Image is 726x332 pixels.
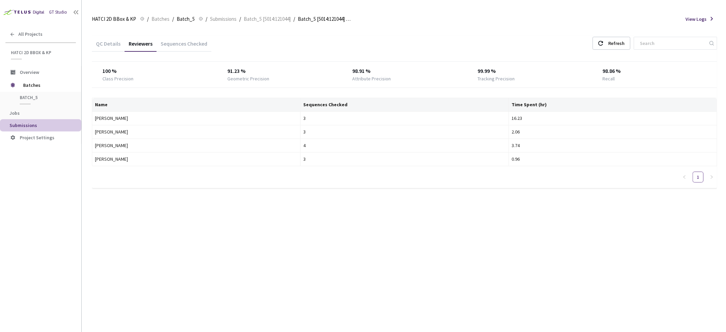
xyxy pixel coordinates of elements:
button: right [706,172,717,183]
div: 3.74 [512,142,714,149]
span: left [682,175,687,179]
span: HATCI 2D BBox & KP [92,15,136,23]
a: Batch_5 [5014:121044] [242,15,292,22]
span: Batch_5 [177,15,195,23]
div: Recall [602,75,615,82]
li: / [293,15,295,23]
span: Jobs [10,110,20,116]
span: All Projects [18,31,43,37]
div: [PERSON_NAME] [95,142,297,149]
div: 98.86 % [602,67,707,75]
span: Submissions [210,15,237,23]
div: 91.23 % [227,67,332,75]
th: Time Spent (hr) [509,98,717,112]
div: 3 [303,128,506,136]
div: [PERSON_NAME] [95,128,297,136]
div: Refresh [608,37,625,49]
div: GT Studio [49,9,67,16]
li: Previous Page [679,172,690,183]
div: [PERSON_NAME] [95,114,297,122]
span: Project Settings [20,135,54,141]
button: left [679,172,690,183]
span: Batch_5 [5014:121044] [244,15,291,23]
li: Next Page [706,172,717,183]
div: Tracking Precision [478,75,515,82]
div: Attribute Precision [352,75,391,82]
span: Batches [151,15,170,23]
div: Geometric Precision [227,75,269,82]
a: 1 [693,172,703,182]
div: 100 % [102,67,207,75]
input: Search [636,37,708,49]
div: 16.23 [512,114,714,122]
div: 99.99 % [478,67,582,75]
span: View Logs [685,16,707,22]
div: QC Details [92,40,125,52]
span: Overview [20,69,39,75]
div: 3 [303,155,506,163]
li: / [206,15,207,23]
div: 0.96 [512,155,714,163]
div: 4 [303,142,506,149]
li: / [239,15,241,23]
li: / [147,15,149,23]
span: Batch_5 [20,95,70,100]
a: Batches [150,15,171,22]
div: Sequences Checked [157,40,211,52]
div: Class Precision [102,75,133,82]
th: Name [92,98,301,112]
a: Submissions [209,15,238,22]
li: / [172,15,174,23]
th: Sequences Checked [301,98,509,112]
span: Batches [23,78,70,92]
div: [PERSON_NAME] [95,155,297,163]
span: Submissions [10,122,37,128]
span: Batch_5 [5014:121044] QC - [DATE] [298,15,353,23]
div: 2.06 [512,128,714,136]
div: Reviewers [125,40,157,52]
div: 3 [303,114,506,122]
div: 98.91 % [352,67,456,75]
span: HATCI 2D BBox & KP [11,50,72,56]
span: right [710,175,714,179]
